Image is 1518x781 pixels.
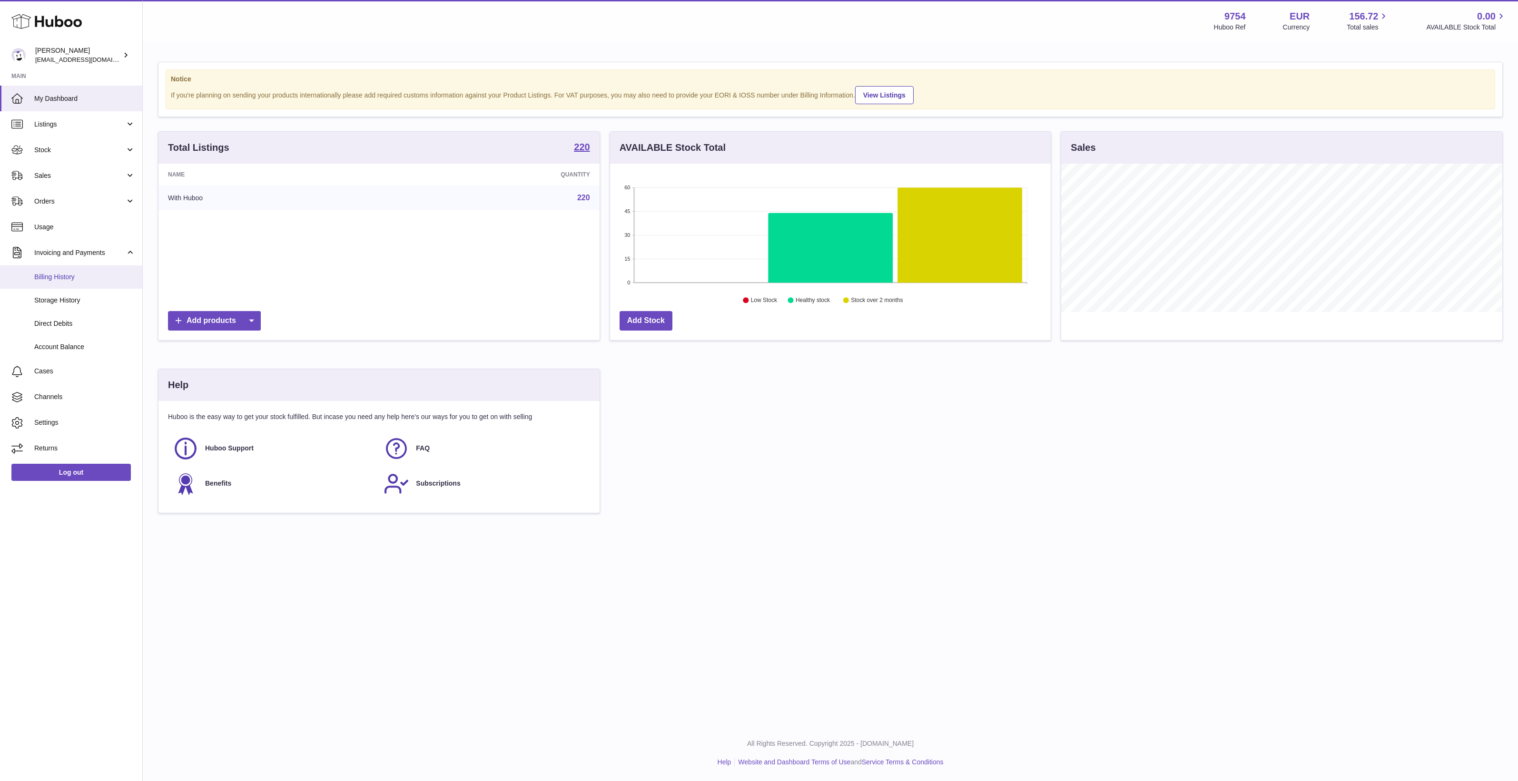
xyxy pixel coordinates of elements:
[738,758,850,766] a: Website and Dashboard Terms of Use
[34,319,135,328] span: Direct Debits
[34,171,125,180] span: Sales
[1477,10,1496,23] span: 0.00
[1347,23,1389,32] span: Total sales
[171,85,1490,104] div: If you're planning on sending your products internationally please add required customs informati...
[158,164,391,185] th: Name
[34,273,135,282] span: Billing History
[574,142,590,154] a: 220
[168,141,229,154] h3: Total Listings
[34,392,135,401] span: Channels
[34,367,135,376] span: Cases
[620,311,672,331] a: Add Stock
[1224,10,1246,23] strong: 9754
[34,444,135,453] span: Returns
[751,297,778,304] text: Low Stock
[205,444,254,453] span: Huboo Support
[34,120,125,129] span: Listings
[624,256,630,262] text: 15
[1283,23,1310,32] div: Currency
[384,471,585,497] a: Subscriptions
[11,464,131,481] a: Log out
[173,471,374,497] a: Benefits
[173,436,374,461] a: Huboo Support
[416,444,430,453] span: FAQ
[574,142,590,152] strong: 220
[11,48,26,62] img: internalAdmin-9754@internal.huboo.com
[391,164,600,185] th: Quantity
[35,46,121,64] div: [PERSON_NAME]
[1426,23,1507,32] span: AVAILABLE Stock Total
[171,75,1490,84] strong: Notice
[718,758,731,766] a: Help
[1349,10,1378,23] span: 156.72
[1426,10,1507,32] a: 0.00 AVAILABLE Stock Total
[34,94,135,103] span: My Dashboard
[1214,23,1246,32] div: Huboo Ref
[796,297,830,304] text: Healthy stock
[624,185,630,190] text: 60
[158,185,391,210] td: With Huboo
[150,739,1510,748] p: All Rights Reserved. Copyright 2025 - [DOMAIN_NAME]
[416,479,460,488] span: Subscriptions
[735,758,943,767] li: and
[384,436,585,461] a: FAQ
[620,141,726,154] h3: AVAILABLE Stock Total
[862,758,944,766] a: Service Terms & Conditions
[624,208,630,214] text: 45
[855,86,914,104] a: View Listings
[34,248,125,257] span: Invoicing and Payments
[851,297,903,304] text: Stock over 2 months
[627,280,630,285] text: 0
[34,296,135,305] span: Storage History
[34,146,125,155] span: Stock
[205,479,231,488] span: Benefits
[168,412,590,421] p: Huboo is the easy way to get your stock fulfilled. But incase you need any help here's our ways f...
[1347,10,1389,32] a: 156.72 Total sales
[34,418,135,427] span: Settings
[34,342,135,351] span: Account Balance
[35,56,140,63] span: [EMAIL_ADDRESS][DOMAIN_NAME]
[1290,10,1310,23] strong: EUR
[1071,141,1095,154] h3: Sales
[624,232,630,238] text: 30
[168,311,261,331] a: Add products
[577,194,590,202] a: 220
[168,379,188,391] h3: Help
[34,223,135,232] span: Usage
[34,197,125,206] span: Orders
